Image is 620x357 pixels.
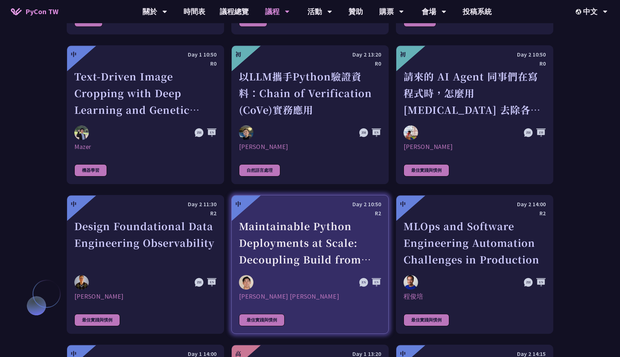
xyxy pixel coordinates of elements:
img: Shuhsi Lin [74,275,89,290]
div: Design Foundational Data Engineering Observability [74,218,216,268]
div: R2 [74,209,216,218]
div: [PERSON_NAME] [404,142,546,151]
a: 初 Day 2 10:50 R0 請來的 AI Agent 同事們在寫程式時，怎麼用 [MEDICAL_DATA] 去除各種幻想與盲點 Keith Yang [PERSON_NAME] 最佳實踐與慣例 [396,45,553,184]
div: 最佳實踐與慣例 [404,164,449,177]
div: R0 [74,59,216,68]
div: Day 2 10:50 [404,50,546,59]
a: 中 Day 1 10:50 R0 Text-Driven Image Cropping with Deep Learning and Genetic Algorithm Mazer Mazer ... [67,45,224,184]
div: R0 [404,59,546,68]
div: 自然語言處理 [239,164,280,177]
div: 最佳實踐與慣例 [74,314,120,326]
div: 中 [71,50,77,59]
a: 中 Day 2 14:00 R2 MLOps and Software Engineering Automation Challenges in Production 程俊培 程俊培 最佳實踐與慣例 [396,195,553,334]
div: R2 [239,209,381,218]
div: 中 [400,200,406,208]
img: Locale Icon [576,9,583,14]
a: 初 Day 2 13:20 R0 以LLM攜手Python驗證資料：Chain of Verification (CoVe)實務應用 Kevin Tseng [PERSON_NAME] 自然語言處理 [231,45,389,184]
div: [PERSON_NAME] [PERSON_NAME] [239,292,381,301]
a: 中 Day 2 11:30 R2 Design Foundational Data Engineering Observability Shuhsi Lin [PERSON_NAME] 最佳實踐與慣例 [67,195,224,334]
img: Home icon of PyCon TW 2025 [11,8,22,15]
img: Kevin Tseng [239,125,253,140]
img: Justin Lee [239,275,253,290]
div: Day 1 10:50 [74,50,216,59]
div: R0 [239,59,381,68]
div: 程俊培 [404,292,546,301]
div: 請來的 AI Agent 同事們在寫程式時，怎麼用 [MEDICAL_DATA] 去除各種幻想與盲點 [404,68,546,118]
div: Maintainable Python Deployments at Scale: Decoupling Build from Runtime [239,218,381,268]
div: Day 2 13:20 [239,50,381,59]
div: Mazer [74,142,216,151]
div: MLOps and Software Engineering Automation Challenges in Production [404,218,546,268]
div: 初 [235,50,241,59]
div: Day 2 11:30 [74,200,216,209]
img: Keith Yang [404,125,418,140]
img: 程俊培 [404,275,418,290]
div: 初 [400,50,406,59]
div: 機器學習 [74,164,107,177]
div: Day 2 10:50 [239,200,381,209]
div: Day 2 14:00 [404,200,546,209]
div: 最佳實踐與慣例 [239,314,285,326]
div: [PERSON_NAME] [239,142,381,151]
div: [PERSON_NAME] [74,292,216,301]
div: 中 [71,200,77,208]
a: PyCon TW [4,3,66,21]
a: 中 Day 2 10:50 R2 Maintainable Python Deployments at Scale: Decoupling Build from Runtime Justin L... [231,195,389,334]
img: Mazer [74,125,89,140]
div: 以LLM攜手Python驗證資料：Chain of Verification (CoVe)實務應用 [239,68,381,118]
div: Text-Driven Image Cropping with Deep Learning and Genetic Algorithm [74,68,216,118]
div: 最佳實踐與慣例 [404,314,449,326]
div: 中 [235,200,241,208]
span: PyCon TW [25,6,58,17]
div: R2 [404,209,546,218]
